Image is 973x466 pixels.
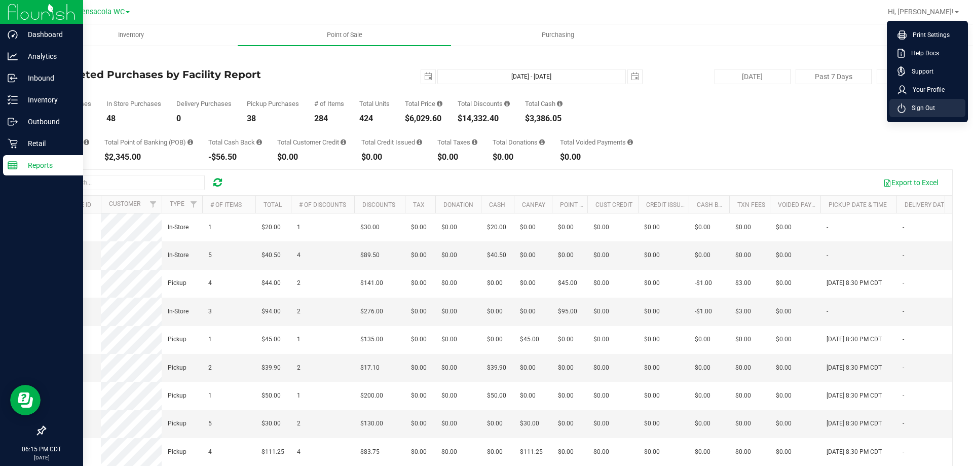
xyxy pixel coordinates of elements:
span: $0.00 [776,363,792,373]
span: $95.00 [558,307,577,316]
span: Print Settings [907,30,950,40]
span: 3 [208,307,212,316]
span: $0.00 [441,335,457,344]
span: $0.00 [593,223,609,232]
span: Pickup [168,419,186,428]
i: Sum of the total taxes for all purchases in the date range. [472,139,477,146]
span: $0.00 [644,447,660,457]
a: Cust Credit [595,201,632,208]
span: $0.00 [735,363,751,373]
div: 284 [314,115,344,123]
span: $0.00 [441,307,457,316]
span: $45.00 [261,335,281,344]
span: $0.00 [411,447,427,457]
span: $0.00 [735,250,751,260]
span: $0.00 [441,447,457,457]
span: $0.00 [593,391,609,401]
span: $0.00 [593,278,609,288]
span: 1 [208,223,212,232]
span: 4 [297,250,301,260]
span: $0.00 [558,447,574,457]
iframe: Resource center [10,385,41,415]
span: $0.00 [487,307,503,316]
span: $20.00 [487,223,506,232]
span: $0.00 [558,419,574,428]
span: $0.00 [776,250,792,260]
a: Help Docs [897,48,961,58]
span: $0.00 [695,223,710,232]
span: $0.00 [411,363,427,373]
span: 2 [297,363,301,373]
span: $0.00 [776,419,792,428]
span: Your Profile [907,85,945,95]
a: Delivery Date [905,201,948,208]
span: In-Store [168,223,189,232]
span: $0.00 [735,335,751,344]
span: select [628,69,642,84]
span: Point of Sale [313,30,376,40]
span: $0.00 [776,335,792,344]
span: $0.00 [441,363,457,373]
button: Past 30 Days [877,69,953,84]
span: $0.00 [487,278,503,288]
a: Point of Sale [238,24,451,46]
div: $0.00 [277,153,346,161]
div: Total Discounts [458,100,510,107]
div: 0 [176,115,232,123]
a: Discounts [362,201,395,208]
span: $0.00 [695,335,710,344]
span: $135.00 [360,335,383,344]
a: Customer [109,200,140,207]
inline-svg: Inventory [8,95,18,105]
span: Pickup [168,391,186,401]
span: Inventory [104,30,158,40]
span: $0.00 [644,335,660,344]
span: 2 [297,307,301,316]
div: In Store Purchases [106,100,161,107]
span: In-Store [168,307,189,316]
a: Donation [443,201,473,208]
span: $50.00 [261,391,281,401]
span: $94.00 [261,307,281,316]
span: $0.00 [558,391,574,401]
p: Analytics [18,50,79,62]
a: Filter [185,196,202,213]
span: - [903,307,904,316]
span: $0.00 [520,223,536,232]
i: Sum of the successful, non-voided payments using account credit for all purchases in the date range. [341,139,346,146]
div: Total Price [405,100,442,107]
span: $0.00 [441,278,457,288]
span: 4 [208,278,212,288]
p: Inventory [18,94,79,106]
span: $141.00 [360,278,383,288]
span: $0.00 [487,335,503,344]
div: 424 [359,115,390,123]
span: - [827,223,828,232]
span: $0.00 [735,223,751,232]
button: [DATE] [715,69,791,84]
p: Inbound [18,72,79,84]
span: $40.50 [487,250,506,260]
span: $0.00 [520,307,536,316]
span: - [903,419,904,428]
span: $0.00 [644,223,660,232]
span: $89.50 [360,250,380,260]
span: $0.00 [593,335,609,344]
span: - [827,250,828,260]
span: [DATE] 8:30 PM CDT [827,335,882,344]
span: $40.50 [261,250,281,260]
div: $3,386.05 [525,115,563,123]
span: $0.00 [695,419,710,428]
span: $200.00 [360,391,383,401]
span: 1 [297,223,301,232]
div: $0.00 [493,153,545,161]
span: $0.00 [520,278,536,288]
span: Support [906,66,933,77]
div: 48 [106,115,161,123]
span: $45.00 [558,278,577,288]
span: $0.00 [735,391,751,401]
span: $276.00 [360,307,383,316]
span: [DATE] 8:30 PM CDT [827,278,882,288]
span: $0.00 [558,223,574,232]
span: $0.00 [776,391,792,401]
